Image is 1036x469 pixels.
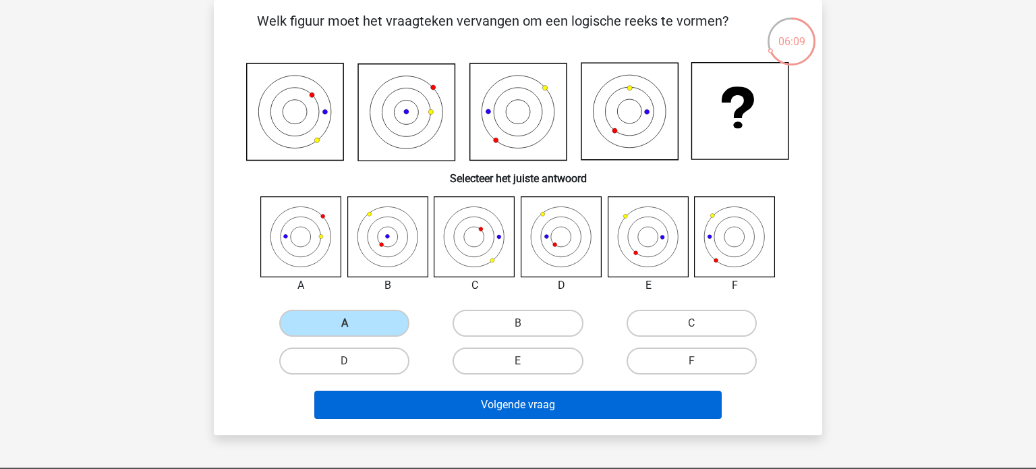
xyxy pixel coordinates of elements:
div: F [684,277,786,294]
label: B [453,310,583,337]
div: 06:09 [766,16,817,50]
label: D [279,348,409,375]
h6: Selecteer het juiste antwoord [235,161,801,185]
div: A [250,277,352,294]
div: B [337,277,439,294]
label: C [627,310,757,337]
p: Welk figuur moet het vraagteken vervangen om een logische reeks te vormen? [235,11,750,51]
label: A [279,310,409,337]
div: E [598,277,699,294]
label: E [453,348,583,375]
button: Volgende vraag [314,391,722,419]
label: F [627,348,757,375]
div: C [424,277,525,294]
div: D [511,277,612,294]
